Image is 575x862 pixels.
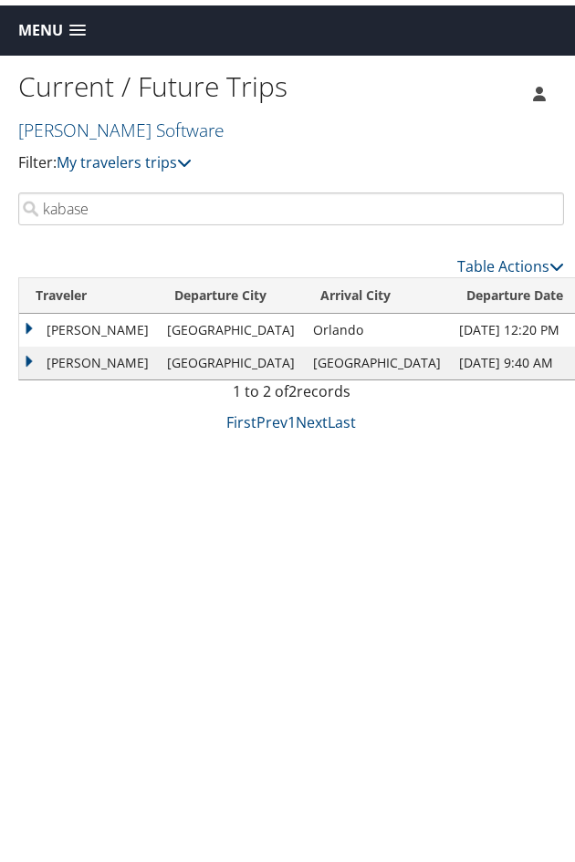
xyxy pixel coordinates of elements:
[19,273,158,308] th: Traveler: activate to sort column ascending
[226,407,256,427] a: First
[19,341,158,374] td: [PERSON_NAME]
[18,375,564,406] div: 1 to 2 of records
[288,376,297,396] span: 2
[18,146,428,170] p: Filter:
[18,187,564,220] input: Search Traveler or Arrival City
[457,251,564,271] a: Table Actions
[328,407,356,427] a: Last
[19,308,158,341] td: [PERSON_NAME]
[158,273,304,308] th: Departure City: activate to sort column ascending
[256,407,287,427] a: Prev
[158,341,304,374] td: [GEOGRAPHIC_DATA]
[9,10,95,40] a: Menu
[304,273,450,308] th: Arrival City: activate to sort column ascending
[18,112,229,137] a: [PERSON_NAME] Software
[18,62,428,100] h1: Current / Future Trips
[57,147,192,167] a: My travelers trips
[296,407,328,427] a: Next
[304,341,450,374] td: [GEOGRAPHIC_DATA]
[158,308,304,341] td: [GEOGRAPHIC_DATA]
[287,407,296,427] a: 1
[304,308,450,341] td: Orlando
[18,16,63,34] span: Menu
